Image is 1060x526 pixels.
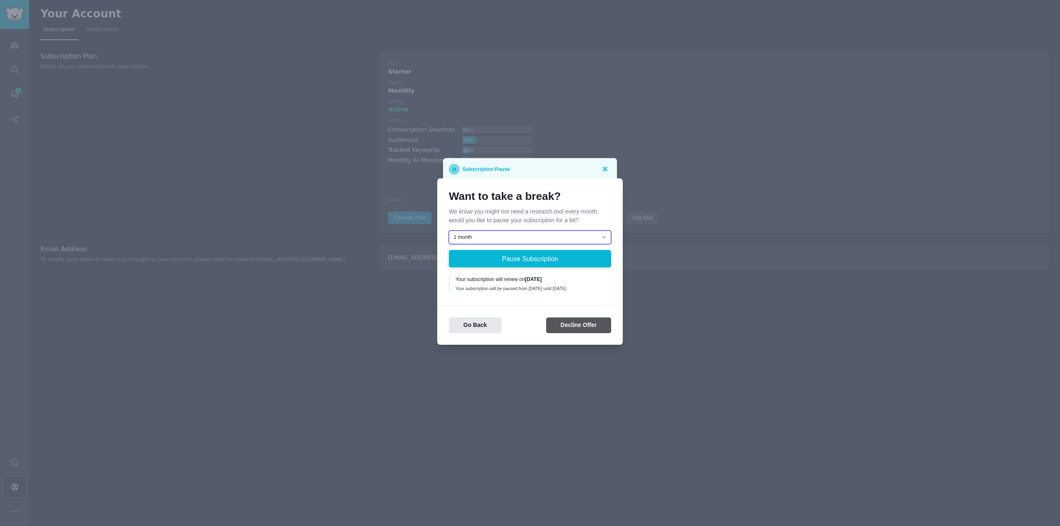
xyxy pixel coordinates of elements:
[525,276,542,282] b: [DATE]
[449,250,611,267] button: Pause Subscription
[449,317,501,334] button: Go Back
[449,207,611,225] p: We know you might not need a research tool every month, would you like to pause your subscription...
[455,286,605,291] div: Your subscription will be paused from [DATE] until [DATE]
[449,190,611,203] h1: Want to take a break?
[463,164,510,175] p: Subscription Pause
[455,276,605,283] div: Your subscription will renew on
[546,317,611,334] button: Decline Offer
